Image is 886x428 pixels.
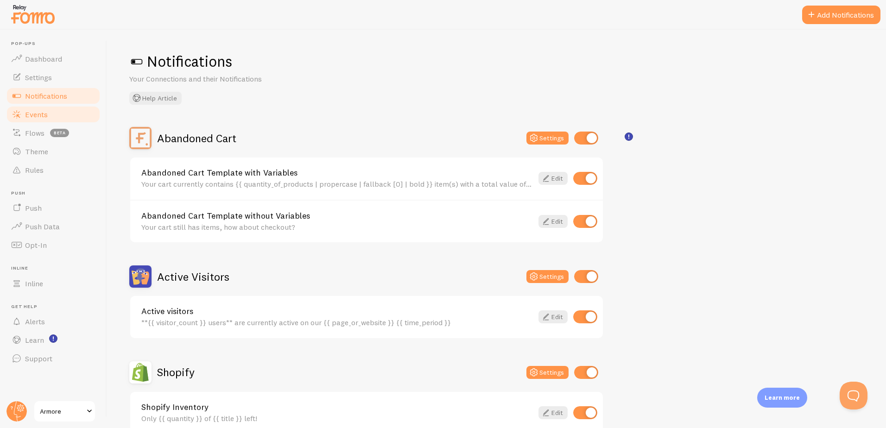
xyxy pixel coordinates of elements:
[141,223,533,231] div: Your cart still has items, how about checkout?
[6,105,101,124] a: Events
[538,172,568,185] a: Edit
[538,406,568,419] a: Edit
[6,217,101,236] a: Push Data
[10,2,56,26] img: fomo-relay-logo-orange.svg
[141,307,533,315] a: Active visitors
[11,41,101,47] span: Pop-ups
[141,414,533,422] div: Only {{ quantity }} of {{ title }} left!
[141,180,533,188] div: Your cart currently contains {{ quantity_of_products | propercase | fallback [0] | bold }} item(s...
[25,354,52,363] span: Support
[526,270,569,283] button: Settings
[25,317,45,326] span: Alerts
[6,199,101,217] a: Push
[625,132,633,141] svg: <p>🛍️ For Shopify Users</p><p>To use the <strong>Abandoned Cart with Variables</strong> template,...
[25,54,62,63] span: Dashboard
[49,334,57,343] svg: <p>Watch New Feature Tutorials!</p>
[6,87,101,105] a: Notifications
[11,304,101,310] span: Get Help
[6,349,101,368] a: Support
[526,366,569,379] button: Settings
[33,400,96,422] a: Armore
[6,331,101,349] a: Learn
[129,127,152,149] img: Abandoned Cart
[6,50,101,68] a: Dashboard
[141,403,533,411] a: Shopify Inventory
[25,335,44,345] span: Learn
[25,203,42,213] span: Push
[50,129,69,137] span: beta
[40,406,84,417] span: Armore
[25,165,44,175] span: Rules
[6,312,101,331] a: Alerts
[6,124,101,142] a: Flows beta
[25,91,67,101] span: Notifications
[526,132,569,145] button: Settings
[25,147,48,156] span: Theme
[157,131,236,145] h2: Abandoned Cart
[538,310,568,323] a: Edit
[11,265,101,271] span: Inline
[765,393,800,402] p: Learn more
[141,212,533,220] a: Abandoned Cart Template without Variables
[129,361,152,384] img: Shopify
[757,388,807,408] div: Learn more
[141,318,533,327] div: **{{ visitor_count }} users** are currently active on our {{ page_or_website }} {{ time_period }}
[129,92,182,105] button: Help Article
[25,73,52,82] span: Settings
[25,222,60,231] span: Push Data
[25,240,47,250] span: Opt-In
[129,74,352,84] p: Your Connections and their Notifications
[25,110,48,119] span: Events
[6,161,101,179] a: Rules
[25,279,43,288] span: Inline
[6,142,101,161] a: Theme
[25,128,44,138] span: Flows
[6,68,101,87] a: Settings
[129,265,152,288] img: Active Visitors
[141,169,533,177] a: Abandoned Cart Template with Variables
[157,270,229,284] h2: Active Visitors
[157,365,195,379] h2: Shopify
[6,274,101,293] a: Inline
[11,190,101,196] span: Push
[129,52,864,71] h1: Notifications
[840,382,867,409] iframe: Help Scout Beacon - Open
[538,215,568,228] a: Edit
[6,236,101,254] a: Opt-In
